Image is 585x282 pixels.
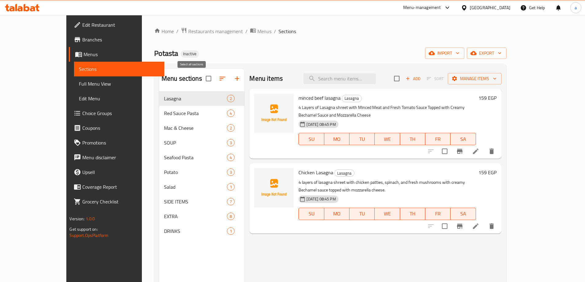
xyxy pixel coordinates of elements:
span: Lasagna [342,95,361,102]
a: Restaurants management [181,27,243,35]
span: 4 [227,155,234,160]
span: 1 [227,184,234,190]
span: 2 [227,96,234,102]
span: Red Sauce Pasta [164,110,227,117]
span: Grocery Checklist [82,198,159,205]
a: Upsell [69,165,164,180]
span: FR [428,209,448,218]
button: Add section [230,71,244,86]
div: items [227,183,235,191]
div: items [227,124,235,132]
li: / [274,28,276,35]
span: FR [428,135,448,144]
button: MO [324,208,349,220]
span: Edit Menu [79,95,159,102]
span: 2 [227,125,234,131]
button: MO [324,133,349,145]
div: items [227,110,235,117]
span: Inactive [181,51,199,56]
div: items [227,95,235,102]
button: SU [298,133,324,145]
button: import [425,48,464,59]
a: Choice Groups [69,106,164,121]
div: Potato [164,168,227,176]
span: MO [327,135,347,144]
span: 3 [227,169,234,175]
span: Coupons [82,124,159,132]
span: Restaurants management [188,28,243,35]
li: / [245,28,248,35]
span: Menus [257,28,271,35]
span: a [575,4,577,11]
button: SA [450,133,476,145]
div: EXTRA8 [159,209,245,224]
div: Inactive [181,50,199,58]
div: Menu-management [403,4,441,11]
nav: Menu sections [159,89,245,241]
span: Select section first [423,74,448,83]
div: Red Sauce Pasta4 [159,106,245,121]
button: TU [349,133,375,145]
div: Mac & Cheese2 [159,121,245,135]
span: Sort sections [215,71,230,86]
button: TU [349,208,375,220]
button: SU [298,208,324,220]
span: Upsell [82,168,159,176]
a: Edit Menu [74,91,164,106]
span: Lasagna [335,170,354,177]
span: TH [403,209,423,218]
button: WE [375,133,400,145]
span: Select section [390,72,403,85]
span: TU [352,209,372,218]
span: Sections [279,28,296,35]
span: WE [377,209,397,218]
button: Add [403,74,423,83]
div: Potato3 [159,165,245,180]
div: items [227,168,235,176]
div: items [227,198,235,205]
span: Choice Groups [82,110,159,117]
span: DRINKS [164,227,227,235]
a: Edit menu item [472,148,479,155]
a: Promotions [69,135,164,150]
span: Sections [79,65,159,73]
span: Full Menu View [79,80,159,87]
a: Edit Restaurant [69,17,164,32]
div: SIDE ITEMS7 [159,194,245,209]
h6: 159 EGP [478,168,497,177]
span: Get support on: [69,225,98,233]
h6: 159 EGP [478,94,497,102]
a: Branches [69,32,164,47]
span: Chicken Lasagna [298,168,333,177]
div: [GEOGRAPHIC_DATA] [470,4,510,11]
span: minced beef lasagna [298,93,341,102]
button: WE [375,208,400,220]
button: Branch-specific-item [452,144,467,159]
input: search [303,73,376,84]
a: Coverage Report [69,180,164,194]
span: TH [403,135,423,144]
span: 7 [227,199,234,205]
a: Menu disclaimer [69,150,164,165]
span: 4 [227,110,234,116]
div: items [227,154,235,161]
span: Menus [84,51,159,58]
button: TH [400,208,425,220]
span: EXTRA [164,213,227,220]
div: items [227,213,235,220]
button: export [467,48,506,59]
span: SU [301,209,322,218]
span: SU [301,135,322,144]
span: SOUP [164,139,227,146]
span: 8 [227,214,234,219]
span: Coverage Report [82,183,159,191]
span: Seafood Pasta [164,154,227,161]
span: Lasagna [164,95,227,102]
img: Chicken Lasagna [254,168,294,207]
span: SIDE ITEMS [164,198,227,205]
a: Full Menu View [74,76,164,91]
span: Version: [69,215,84,223]
span: 1 [227,228,234,234]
